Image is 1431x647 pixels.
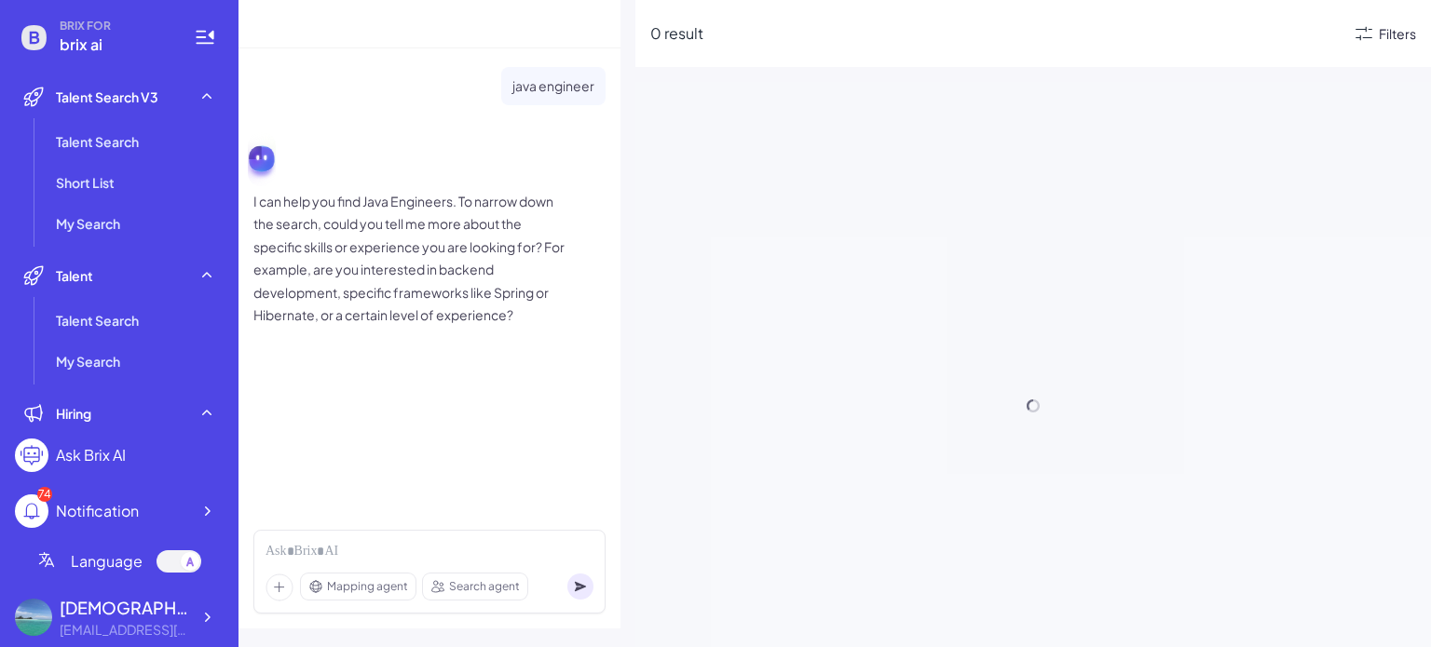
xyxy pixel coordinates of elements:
span: Talent Search [56,132,139,151]
p: I can help you find Java Engineers. To narrow down the search, could you tell me more about the s... [253,190,570,327]
span: brix ai [60,34,171,56]
span: Mapping agent [327,578,408,595]
span: Short List [56,173,115,192]
span: Talent Search V3 [56,88,158,106]
span: My Search [56,352,120,371]
p: java engineer [512,74,594,98]
div: Notification [56,500,139,522]
div: 2725121109@qq.com [60,620,190,640]
span: Hiring [56,404,91,423]
div: Filters [1379,24,1416,44]
span: Talent [56,266,93,285]
span: Language [71,550,143,573]
span: BRIX FOR [60,19,171,34]
span: 0 result [650,23,703,43]
span: My Search [56,214,120,233]
span: Talent Search [56,311,139,330]
div: laizhineng789 laiz [60,595,190,620]
span: Search agent [449,578,520,595]
div: 74 [37,487,52,502]
img: 603306eb96b24af9be607d0c73ae8e85.jpg [15,599,52,636]
div: Ask Brix AI [56,444,126,466]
